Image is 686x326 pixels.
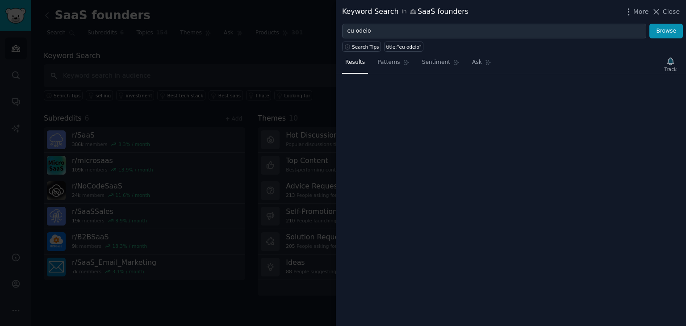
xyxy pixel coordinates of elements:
input: Try a keyword related to your business [342,24,646,39]
span: Sentiment [422,59,450,67]
button: Search Tips [342,42,381,52]
span: Ask [472,59,482,67]
span: in [402,8,406,16]
span: More [633,7,649,17]
span: Search Tips [352,44,379,50]
span: Close [663,7,680,17]
a: Results [342,55,368,74]
a: title:"eu odeio" [384,42,423,52]
button: More [624,7,649,17]
div: Keyword Search SaaS founders [342,6,468,17]
div: title:"eu odeio" [386,44,422,50]
span: Patterns [377,59,400,67]
button: Browse [649,24,683,39]
a: Sentiment [419,55,463,74]
button: Close [652,7,680,17]
a: Patterns [374,55,412,74]
a: Ask [469,55,494,74]
span: Results [345,59,365,67]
